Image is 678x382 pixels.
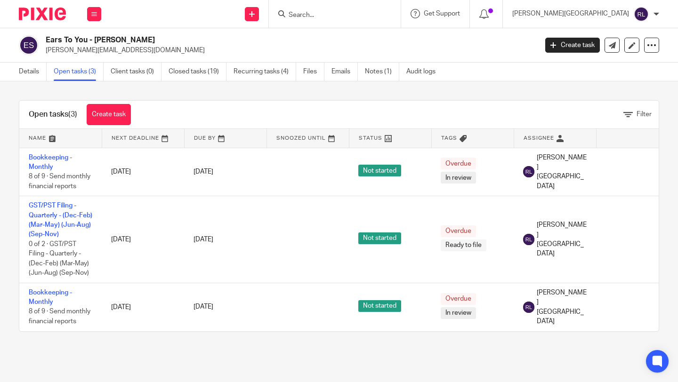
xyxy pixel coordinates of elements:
a: Closed tasks (19) [169,63,226,81]
span: Not started [358,300,401,312]
span: Filter [637,111,652,118]
span: Ready to file [441,239,486,251]
img: svg%3E [634,7,649,22]
td: [DATE] [102,283,184,331]
a: Emails [331,63,358,81]
p: [PERSON_NAME][EMAIL_ADDRESS][DOMAIN_NAME] [46,46,531,55]
img: svg%3E [523,166,534,177]
span: [DATE] [194,236,213,243]
a: Files [303,63,324,81]
span: Overdue [441,293,476,305]
h1: Open tasks [29,110,77,119]
span: In review [441,172,476,183]
span: [PERSON_NAME][GEOGRAPHIC_DATA] [537,153,587,191]
span: Overdue [441,225,476,237]
span: 8 of 9 · Send monthly financial reports [29,173,90,190]
td: [DATE] [102,196,184,283]
span: Get Support [424,10,460,17]
td: [DATE] [102,148,184,196]
span: In review [441,307,476,319]
img: Pixie [19,8,66,20]
span: 0 of 2 · GST/PST Filing - Quarterly - (Dec-Feb) (Mar-May) (Jun-Aug) (Sep-Nov) [29,241,89,277]
a: GST/PST Filing - Quarterly - (Dec-Feb) (Mar-May) (Jun-Aug) (Sep-Nov) [29,202,92,238]
a: Create task [545,38,600,53]
a: Open tasks (3) [54,63,104,81]
h2: Ears To You - [PERSON_NAME] [46,35,434,45]
span: Tags [441,135,457,141]
a: Details [19,63,47,81]
a: Audit logs [406,63,443,81]
span: [PERSON_NAME][GEOGRAPHIC_DATA] [537,288,587,326]
span: [PERSON_NAME][GEOGRAPHIC_DATA] [537,220,587,258]
span: (3) [68,111,77,118]
img: svg%3E [523,302,534,313]
span: Not started [358,232,401,244]
span: 8 of 9 · Send monthly financial reports [29,309,90,325]
span: Status [359,135,382,141]
span: Not started [358,165,401,176]
a: Create task [87,104,131,125]
span: Overdue [441,158,476,169]
img: svg%3E [19,35,39,55]
a: Bookkeeping - Monthly [29,289,72,305]
a: Bookkeeping - Monthly [29,154,72,170]
span: Snoozed Until [276,135,326,141]
a: Recurring tasks (4) [234,63,296,81]
input: Search [288,11,372,20]
span: [DATE] [194,304,213,310]
a: Notes (1) [365,63,399,81]
span: [DATE] [194,168,213,175]
img: svg%3E [523,234,534,245]
a: Client tasks (0) [111,63,161,81]
p: [PERSON_NAME][GEOGRAPHIC_DATA] [512,9,629,18]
